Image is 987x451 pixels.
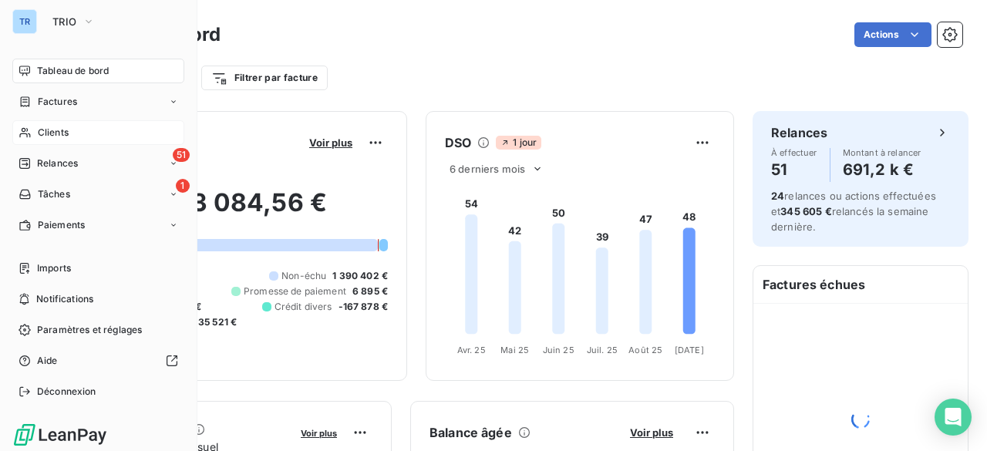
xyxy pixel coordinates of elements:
h6: Factures échues [753,266,968,303]
tspan: Mai 25 [500,345,529,355]
tspan: Juin 25 [543,345,574,355]
span: Paiements [38,218,85,232]
span: À effectuer [771,148,817,157]
h6: DSO [445,133,471,152]
span: Tâches [38,187,70,201]
h6: Balance âgée [429,423,512,442]
h2: 1 713 084,56 € [87,187,388,234]
span: Notifications [36,292,93,306]
span: 1 390 402 € [332,269,388,283]
button: Voir plus [305,136,357,150]
span: Montant à relancer [843,148,921,157]
span: Voir plus [301,428,337,439]
h6: Relances [771,123,827,142]
button: Filtrer par facture [201,66,328,90]
span: Non-échu [281,269,326,283]
span: Factures [38,95,77,109]
span: TRIO [52,15,76,28]
h4: 691,2 k € [843,157,921,182]
span: Clients [38,126,69,140]
span: 1 [176,179,190,193]
tspan: Juil. 25 [587,345,618,355]
span: 1 jour [496,136,541,150]
div: Open Intercom Messenger [935,399,972,436]
span: Crédit divers [275,300,332,314]
span: Imports [37,261,71,275]
span: Aide [37,354,58,368]
h4: 51 [771,157,817,182]
tspan: [DATE] [675,345,704,355]
span: -35 521 € [194,315,237,329]
span: 51 [173,148,190,162]
tspan: Avr. 25 [457,345,486,355]
span: 6 895 € [352,284,388,298]
tspan: Août 25 [628,345,662,355]
button: Voir plus [296,426,342,439]
span: 24 [771,190,784,202]
button: Actions [854,22,931,47]
span: Relances [37,157,78,170]
a: Aide [12,348,184,373]
span: Promesse de paiement [244,284,346,298]
span: Tableau de bord [37,64,109,78]
div: TR [12,9,37,34]
span: -167 878 € [339,300,389,314]
span: Paramètres et réglages [37,323,142,337]
span: Voir plus [630,426,673,439]
button: Voir plus [625,426,678,439]
span: relances ou actions effectuées et relancés la semaine dernière. [771,190,936,233]
img: Logo LeanPay [12,422,108,447]
span: Voir plus [309,136,352,149]
span: 6 derniers mois [450,163,525,175]
span: 345 605 € [780,205,831,217]
span: Déconnexion [37,385,96,399]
